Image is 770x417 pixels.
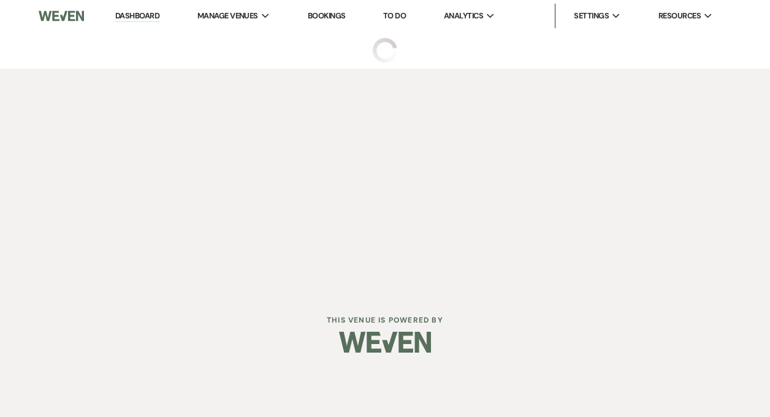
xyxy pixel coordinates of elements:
span: Analytics [444,10,483,22]
span: Manage Venues [197,10,258,22]
span: Settings [574,10,609,22]
img: Weven Logo [339,321,431,364]
img: Weven Logo [39,3,84,29]
a: Dashboard [115,10,159,22]
a: To Do [383,10,406,21]
span: Resources [658,10,701,22]
a: Bookings [308,10,346,21]
img: loading spinner [373,38,397,63]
